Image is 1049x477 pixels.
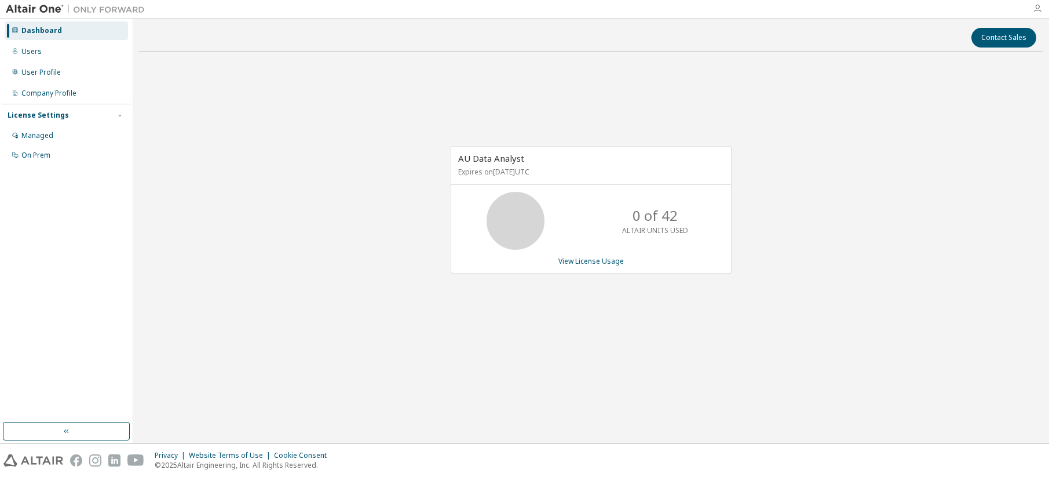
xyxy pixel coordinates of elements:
p: © 2025 Altair Engineering, Inc. All Rights Reserved. [155,460,334,470]
img: Altair One [6,3,151,15]
p: 0 of 42 [633,206,678,225]
div: On Prem [21,151,50,160]
div: Users [21,47,42,56]
img: linkedin.svg [108,454,120,467]
img: facebook.svg [70,454,82,467]
p: Expires on [DATE] UTC [458,167,721,177]
div: Dashboard [21,26,62,35]
button: Contact Sales [971,28,1036,48]
p: ALTAIR UNITS USED [622,225,688,235]
a: View License Usage [558,256,624,266]
div: Cookie Consent [274,451,334,460]
img: instagram.svg [89,454,101,467]
img: youtube.svg [127,454,144,467]
div: Privacy [155,451,189,460]
div: Managed [21,131,53,140]
div: License Settings [8,111,69,120]
div: Website Terms of Use [189,451,274,460]
div: Company Profile [21,89,76,98]
span: AU Data Analyst [458,152,524,164]
img: altair_logo.svg [3,454,63,467]
div: User Profile [21,68,61,77]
